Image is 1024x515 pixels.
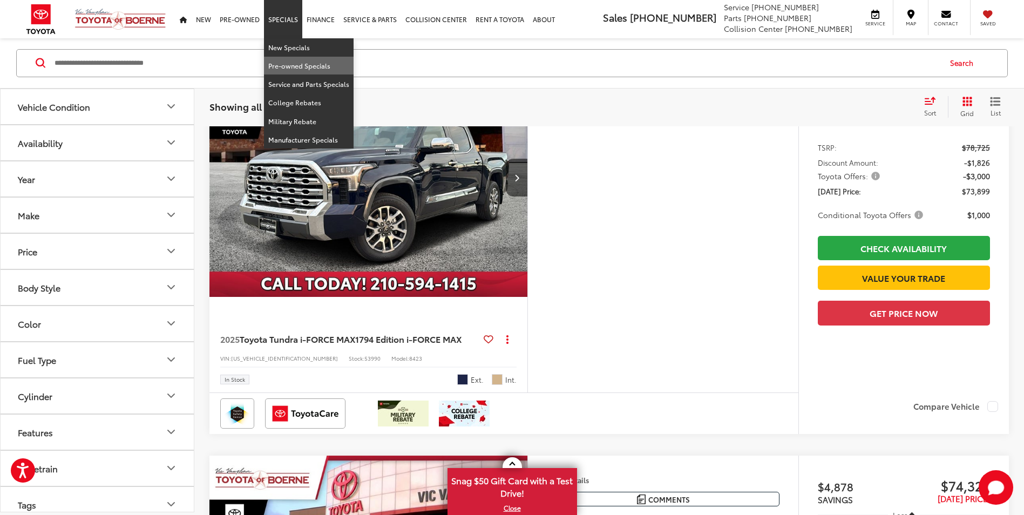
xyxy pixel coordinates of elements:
div: Tags [165,498,178,511]
button: FeaturesFeatures [1,415,195,450]
span: Conditional Toyota Offers [818,209,925,220]
span: Model: [391,354,409,362]
div: Price [18,246,37,256]
span: Snag $50 Gift Card with a Test Drive! [449,469,576,502]
a: College Rebates [264,93,354,112]
a: Manufacturer Specials [264,131,354,148]
button: DrivetrainDrivetrain [1,451,195,486]
div: Features [18,427,53,437]
span: [PHONE_NUMBER] [751,2,819,12]
div: Vehicle Condition [165,100,178,113]
span: Showing all 72 vehicles [209,100,313,113]
span: $73,899 [962,186,990,196]
div: Color [18,319,41,329]
span: -$3,000 [963,171,990,181]
span: VIN: [220,354,231,362]
span: Parts [724,12,742,23]
span: SAVINGS [818,493,853,505]
img: /static/brand-toyota/National_Assets/toyota-college-grad.jpeg?height=48 [439,401,490,426]
img: ToyotaCare Vic Vaughan Toyota of Boerne Boerne TX [267,401,343,426]
span: dropdown dots [506,335,508,343]
div: Vehicle Condition [18,101,90,112]
img: Comments [637,494,646,504]
button: Next image [506,159,527,196]
button: Vehicle ConditionVehicle Condition [1,89,195,124]
span: Int. [505,375,517,385]
button: Body StyleBody Style [1,270,195,305]
span: Collision Center [724,23,783,34]
span: Service [724,2,749,12]
div: Drivetrain [18,463,58,473]
span: [PHONE_NUMBER] [785,23,852,34]
div: Price [165,245,178,258]
span: -$1,826 [964,157,990,168]
svg: Start Chat [979,470,1013,505]
div: Drivetrain [165,462,178,475]
span: $74,322 [904,477,990,493]
button: Search [940,50,989,77]
span: Service [863,20,887,27]
span: [US_VEHICLE_IDENTIFICATION_NUMBER] [231,354,338,362]
span: [PHONE_NUMBER] [744,12,811,23]
img: Toyota Safety Sense Vic Vaughan Toyota of Boerne Boerne TX [222,401,252,426]
span: 1794 Edition i-FORCE MAX [355,333,462,345]
span: Saved [976,20,1000,27]
div: Availability [165,137,178,150]
label: Compare Vehicle [913,401,998,412]
div: Make [165,209,178,222]
span: 8423 [409,354,422,362]
span: Grid [960,109,974,118]
span: Blueprint [457,374,468,385]
div: Cylinder [165,390,178,403]
span: Comments [648,494,690,505]
button: List View [982,96,1009,118]
input: Search by Make, Model, or Keyword [53,50,940,76]
span: Map [899,20,923,27]
span: Discount Amount: [818,157,878,168]
div: Body Style [165,281,178,294]
button: Conditional Toyota Offers [818,209,927,220]
img: Vic Vaughan Toyota of Boerne [74,8,166,30]
div: Fuel Type [18,355,56,365]
span: Saddle Tan Leather-Trimmed [492,374,503,385]
span: 2025 [220,333,240,345]
div: Fuel Type [165,354,178,367]
span: [PHONE_NUMBER] [630,10,716,24]
span: $4,878 [818,478,904,494]
button: Comments [547,492,779,506]
span: Contact [934,20,958,27]
span: Toyota Tundra i-FORCE MAX [240,333,355,345]
button: YearYear [1,161,195,196]
button: MakeMake [1,198,195,233]
a: Pre-owned Specials [264,57,354,75]
a: Value Your Trade [818,266,990,290]
a: New Specials [264,38,354,57]
button: AvailabilityAvailability [1,125,195,160]
span: [DATE] Price: [818,186,861,196]
div: Year [18,174,35,184]
span: Sales [603,10,627,24]
span: $78,725 [962,142,990,153]
button: Grid View [948,96,982,118]
div: Year [165,173,178,186]
span: TSRP: [818,142,837,153]
img: 2025 Toyota Tundra 1794 Edition 4WD CrewMax 5.5ft [209,58,528,298]
span: Stock: [349,354,364,362]
span: Ext. [471,375,484,385]
span: List [990,108,1001,117]
div: 2025 Toyota Tundra i-FORCE MAX 1794 Edition i-FORCE MAX 0 [209,58,528,297]
button: Select sort value [919,96,948,118]
div: Availability [18,138,63,148]
span: 53990 [364,354,381,362]
button: Toggle Chat Window [979,470,1013,505]
img: /static/brand-toyota/National_Assets/toyota-military-rebate.jpeg?height=48 [378,401,429,426]
span: $1,000 [967,209,990,220]
div: Color [165,317,178,330]
div: Body Style [18,282,60,293]
button: Actions [498,329,517,348]
button: ColorColor [1,306,195,341]
button: Get Price Now [818,301,990,325]
a: Check Availability [818,236,990,260]
span: Sort [924,108,936,117]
